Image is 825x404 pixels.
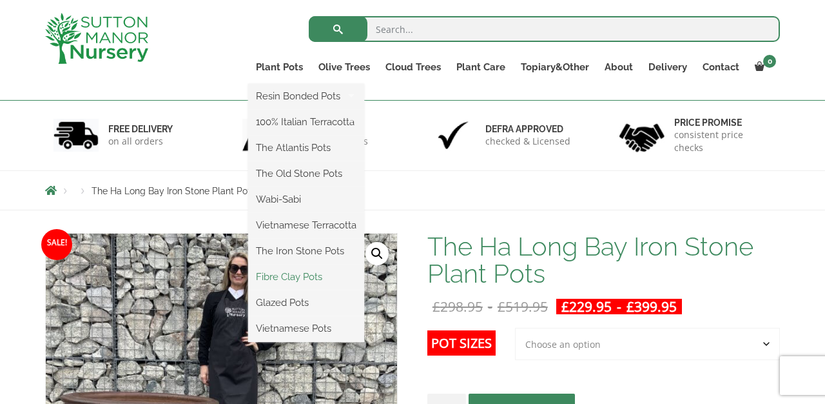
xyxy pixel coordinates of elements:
[449,58,513,76] a: Plant Care
[248,293,364,312] a: Glazed Pots
[674,117,772,128] h6: Price promise
[248,164,364,183] a: The Old Stone Pots
[108,135,173,148] p: on all orders
[248,138,364,157] a: The Atlantis Pots
[248,216,364,235] a: Vietnamese Terracotta
[378,58,449,76] a: Cloud Trees
[556,299,682,314] ins: -
[431,119,476,152] img: 3.jpg
[53,119,99,152] img: 1.jpg
[561,298,569,316] span: £
[45,185,780,196] nav: Breadcrumbs
[248,267,364,287] a: Fibre Clay Pots
[513,58,597,76] a: Topiary&Other
[432,298,440,316] span: £
[248,190,364,209] a: Wabi-Sabi
[427,233,780,287] h1: The Ha Long Bay Iron Stone Plant Pots
[641,58,695,76] a: Delivery
[365,242,389,265] a: View full-screen image gallery
[485,135,570,148] p: checked & Licensed
[485,123,570,135] h6: Defra approved
[92,186,255,196] span: The Ha Long Bay Iron Stone Plant Pots
[242,119,287,152] img: 2.jpg
[45,13,148,64] img: logo
[427,299,553,314] del: -
[248,86,364,106] a: Resin Bonded Pots
[432,298,483,316] bdi: 298.95
[597,58,641,76] a: About
[619,116,665,155] img: 4.jpg
[626,298,634,316] span: £
[763,55,776,68] span: 0
[747,58,780,76] a: 0
[41,229,72,260] span: Sale!
[309,16,780,42] input: Search...
[311,58,378,76] a: Olive Trees
[248,319,364,338] a: Vietnamese Pots
[427,330,496,356] label: Pot Sizes
[674,128,772,154] p: consistent price checks
[248,112,364,132] a: 100% Italian Terracotta
[108,123,173,135] h6: FREE DELIVERY
[626,298,677,316] bdi: 399.95
[498,298,548,316] bdi: 519.95
[695,58,747,76] a: Contact
[248,58,311,76] a: Plant Pots
[248,241,364,261] a: The Iron Stone Pots
[498,298,505,316] span: £
[561,298,612,316] bdi: 229.95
